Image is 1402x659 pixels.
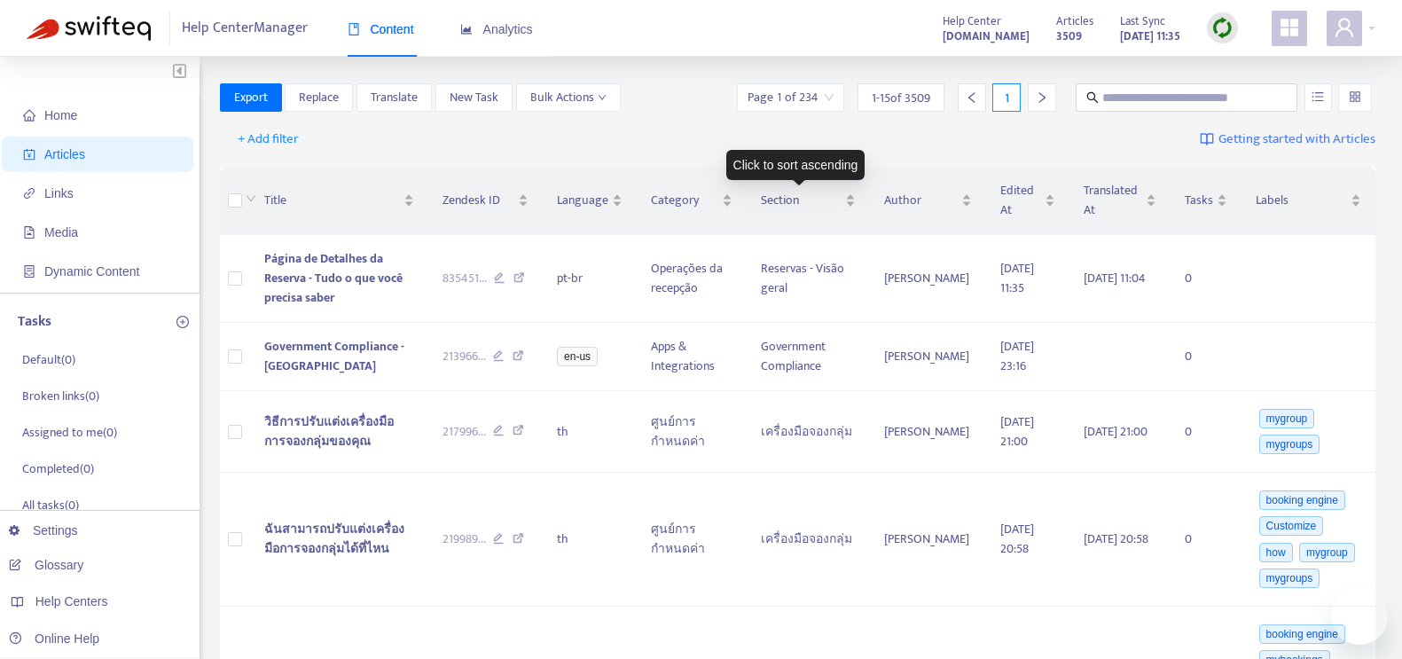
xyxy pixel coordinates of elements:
[726,150,865,180] div: Click to sort ascending
[637,323,747,391] td: Apps & Integrations
[22,459,94,478] p: Completed ( 0 )
[44,108,77,122] span: Home
[884,191,958,210] span: Author
[870,167,986,235] th: Author
[870,391,986,473] td: [PERSON_NAME]
[23,148,35,161] span: account-book
[238,129,299,150] span: + Add filter
[18,311,51,333] p: Tasks
[356,83,432,112] button: Translate
[44,264,139,279] span: Dynamic Content
[1241,167,1375,235] th: Labels
[1000,336,1034,376] span: [DATE] 23:16
[943,12,1001,31] span: Help Center
[1171,235,1241,323] td: 0
[1259,490,1345,510] span: booking engine
[435,83,513,112] button: New Task
[1036,91,1048,104] span: right
[637,391,747,473] td: ศูนย์การกำหนดค่า
[1331,588,1388,645] iframe: Button to launch messaging window
[870,235,986,323] td: [PERSON_NAME]
[1171,391,1241,473] td: 0
[1304,83,1332,112] button: unordered-list
[637,235,747,323] td: Operações da recepção
[224,125,312,153] button: + Add filter
[1211,17,1234,39] img: sync.dc5367851b00ba804db3.png
[285,83,353,112] button: Replace
[22,423,117,442] p: Assigned to me ( 0 )
[516,83,621,112] button: Bulk Actionsdown
[460,23,473,35] span: area-chart
[182,12,308,45] span: Help Center Manager
[637,167,747,235] th: Category
[1171,167,1241,235] th: Tasks
[264,191,400,210] span: Title
[35,594,108,608] span: Help Centers
[23,226,35,239] span: file-image
[1084,529,1148,549] span: [DATE] 20:58
[530,88,607,107] span: Bulk Actions
[44,147,85,161] span: Articles
[747,235,870,323] td: Reservas - Visão geral
[1171,323,1241,391] td: 0
[371,88,418,107] span: Translate
[557,191,608,210] span: Language
[176,316,189,328] span: plus-circle
[966,91,978,104] span: left
[443,347,486,366] span: 213966 ...
[598,93,607,102] span: down
[1279,17,1300,38] span: appstore
[943,27,1030,46] strong: [DOMAIN_NAME]
[1259,569,1320,588] span: mygroups
[557,347,598,366] span: en-us
[220,83,282,112] button: Export
[986,167,1069,235] th: Edited At
[348,23,360,35] span: book
[22,496,79,514] p: All tasks ( 0 )
[1259,435,1320,454] span: mygroups
[9,632,99,646] a: Online Help
[1120,27,1180,46] strong: [DATE] 11:35
[1120,12,1165,31] span: Last Sync
[22,350,75,369] p: Default ( 0 )
[870,473,986,607] td: [PERSON_NAME]
[1000,258,1034,298] span: [DATE] 11:35
[450,88,498,107] span: New Task
[27,16,151,41] img: Swifteq
[44,186,74,200] span: Links
[9,523,78,537] a: Settings
[299,88,339,107] span: Replace
[1000,412,1034,451] span: [DATE] 21:00
[44,225,78,239] span: Media
[651,191,718,210] span: Category
[543,167,637,235] th: Language
[23,109,35,122] span: home
[1259,543,1293,562] span: how
[234,88,268,107] span: Export
[443,191,515,210] span: Zendesk ID
[1200,125,1375,153] a: Getting started with Articles
[1185,191,1213,210] span: Tasks
[1299,543,1355,562] span: mygroup
[246,193,256,204] span: down
[1259,624,1345,644] span: booking engine
[761,191,842,210] span: Section
[872,89,930,107] span: 1 - 15 of 3509
[9,558,83,572] a: Glossary
[1312,90,1324,103] span: unordered-list
[1259,409,1315,428] span: mygroup
[747,323,870,391] td: Government Compliance
[1056,27,1082,46] strong: 3509
[443,422,486,442] span: 217996 ...
[747,167,870,235] th: Section
[1000,519,1034,559] span: [DATE] 20:58
[637,473,747,607] td: ศูนย์การกำหนดค่า
[443,530,486,549] span: 219989 ...
[264,412,394,451] span: วิธีการปรับแต่งเครื่องมือการจองกลุ่มของคุณ
[943,26,1030,46] a: [DOMAIN_NAME]
[747,473,870,607] td: เครื่องมือจองกลุ่ม
[264,336,404,376] span: Government Compliance - [GEOGRAPHIC_DATA]
[1084,421,1147,442] span: [DATE] 21:00
[264,248,403,308] span: Página de Detalhes da Reserva - Tudo o que você precisa saber
[22,387,99,405] p: Broken links ( 0 )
